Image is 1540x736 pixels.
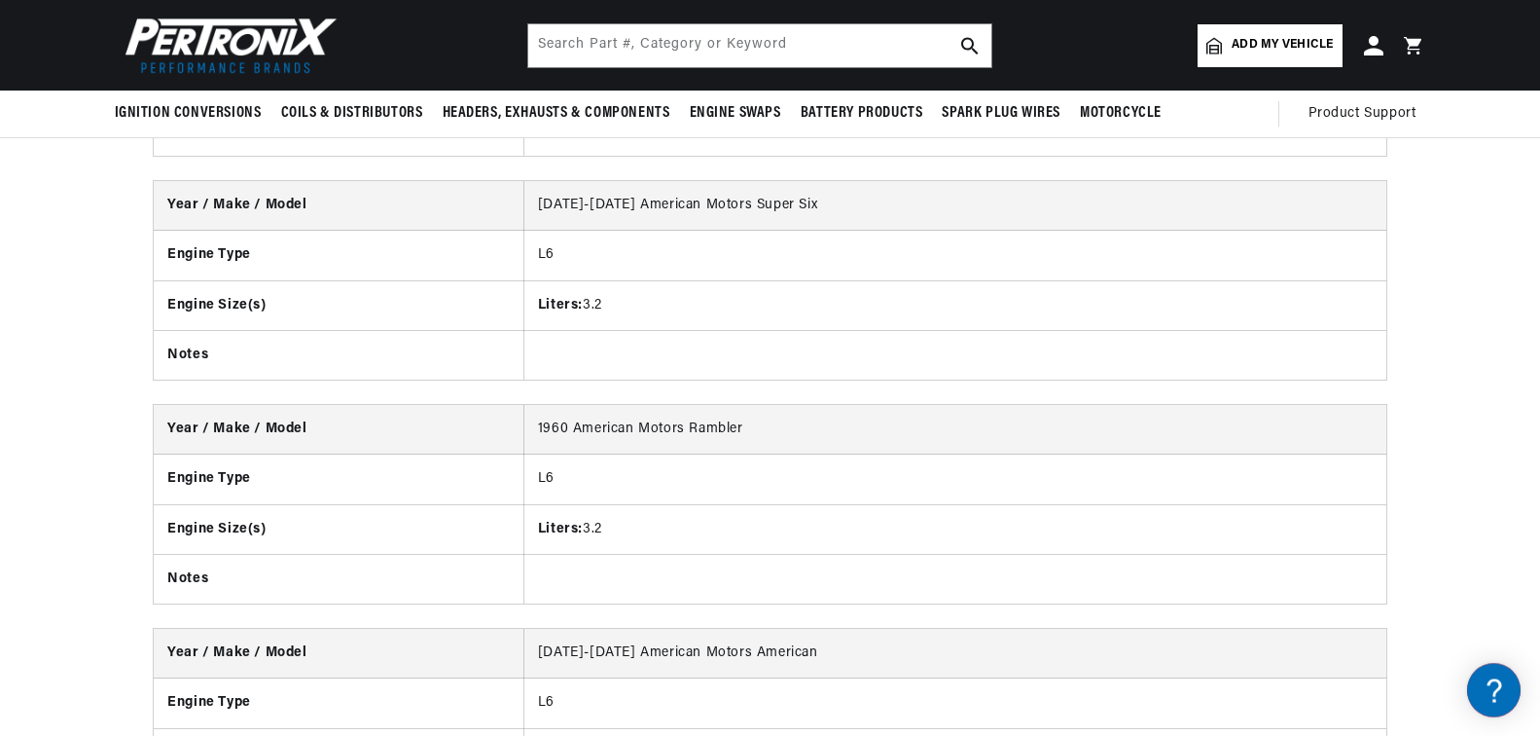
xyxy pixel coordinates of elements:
summary: Ignition Conversions [115,91,271,136]
th: Notes [154,555,523,605]
div: Ignition Products [19,135,370,154]
td: [DATE]-[DATE] American Motors Super Six [523,181,1385,231]
summary: Coils & Distributors [271,91,433,136]
div: Shipping [19,296,370,314]
th: Engine Size(s) [154,504,523,554]
th: Engine Type [154,231,523,280]
summary: Motorcycle [1070,91,1171,136]
a: Add my vehicle [1198,24,1342,67]
input: Search Part #, Category or Keyword [528,24,991,67]
th: Year / Make / Model [154,405,523,455]
span: Product Support [1308,103,1416,125]
th: Engine Type [154,679,523,728]
summary: Product Support [1308,91,1426,137]
div: Orders [19,376,370,394]
a: FAQ [19,166,370,196]
th: Engine Type [154,455,523,504]
summary: Headers, Exhausts & Components [433,91,680,136]
a: Payment, Pricing, and Promotions FAQ [19,487,370,517]
td: 1960 American Motors Rambler [523,405,1385,455]
td: [DATE]-[DATE] American Motors American [523,629,1385,679]
summary: Engine Swaps [680,91,791,136]
div: Payment, Pricing, and Promotions [19,457,370,475]
td: 3.2 [523,504,1385,554]
a: POWERED BY ENCHANT [268,561,375,579]
a: FAQs [19,246,370,276]
span: Engine Swaps [690,103,781,124]
span: Coils & Distributors [281,103,423,124]
span: Ignition Conversions [115,103,262,124]
td: 3.2 [523,280,1385,330]
summary: Spark Plug Wires [932,91,1070,136]
div: JBA Performance Exhaust [19,215,370,234]
td: L6 [523,455,1385,504]
a: Orders FAQ [19,406,370,436]
td: L6 [523,679,1385,728]
th: Year / Make / Model [154,629,523,679]
span: Add my vehicle [1232,36,1333,55]
span: Battery Products [801,103,923,124]
button: Contact Us [19,521,370,555]
summary: Battery Products [791,91,933,136]
span: Spark Plug Wires [942,103,1060,124]
strong: Liters: [538,522,583,536]
strong: Liters: [538,298,583,313]
a: Shipping FAQs [19,326,370,356]
span: Motorcycle [1080,103,1162,124]
th: Year / Make / Model [154,181,523,231]
th: Notes [154,330,523,380]
img: Pertronix [115,12,339,79]
td: L6 [523,231,1385,280]
th: Engine Size(s) [154,280,523,330]
button: search button [949,24,991,67]
span: Headers, Exhausts & Components [443,103,670,124]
